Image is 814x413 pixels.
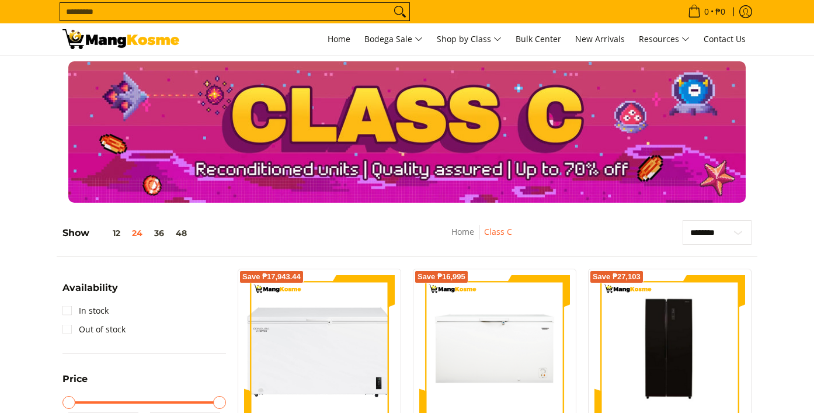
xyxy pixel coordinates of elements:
[593,273,641,280] span: Save ₱27,103
[126,228,148,238] button: 24
[484,226,512,237] a: Class C
[451,226,474,237] a: Home
[418,273,465,280] span: Save ₱16,995
[170,228,193,238] button: 48
[148,228,170,238] button: 36
[684,5,729,18] span: •
[704,33,746,44] span: Contact Us
[633,23,695,55] a: Resources
[510,23,567,55] a: Bulk Center
[575,33,625,44] span: New Arrivals
[242,273,301,280] span: Save ₱17,943.44
[569,23,631,55] a: New Arrivals
[437,32,502,47] span: Shop by Class
[639,32,690,47] span: Resources
[89,228,126,238] button: 12
[359,23,429,55] a: Bodega Sale
[62,283,118,301] summary: Open
[191,23,752,55] nav: Main Menu
[364,32,423,47] span: Bodega Sale
[244,301,395,400] img: Condura 15 Cu. Ft. Negosyo Chest Freezer Inverter Pro Refrigerator, White, CCF420Ri (Class C)
[62,29,179,49] img: Class C Home &amp; Business Appliances: Up to 70% Off l Mang Kosme | Page 2
[62,374,88,393] summary: Open
[62,283,118,293] span: Availability
[328,33,350,44] span: Home
[714,8,727,16] span: ₱0
[516,33,561,44] span: Bulk Center
[698,23,752,55] a: Contact Us
[62,301,109,320] a: In stock
[391,3,409,20] button: Search
[62,227,193,239] h5: Show
[380,225,584,251] nav: Breadcrumbs
[702,8,711,16] span: 0
[62,374,88,384] span: Price
[431,23,507,55] a: Shop by Class
[62,320,126,339] a: Out of stock
[322,23,356,55] a: Home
